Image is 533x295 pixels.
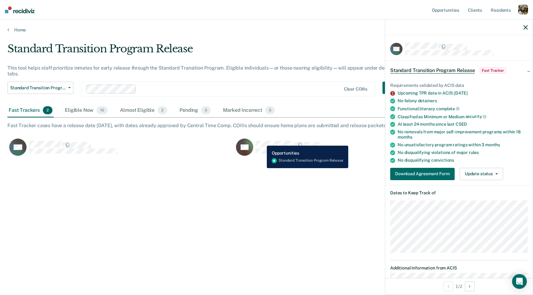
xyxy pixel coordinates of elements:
[398,142,528,147] div: No unsatisfactory program ratings within 3
[10,85,66,91] span: Standard Transition Program Release
[398,106,528,111] div: Functional literacy
[398,150,528,155] div: No disqualifying violations of major
[178,104,212,117] div: Pending
[7,138,234,163] div: CaseloadOpportunityCell-334891
[456,122,467,127] span: CSED
[7,42,407,60] div: Standard Transition Program Release
[158,106,167,114] span: 2
[7,65,407,77] div: This tool helps staff prioritize inmates for early release through the Standard Transition Progra...
[390,83,528,88] div: Requirements validated by ACIS data
[398,158,528,163] div: No disqualifying
[43,106,52,114] span: 2
[385,61,533,80] div: Standard Transition Program ReleaseFast Tracker
[398,129,528,140] div: No removals from major self-improvement programs within 18
[390,168,455,180] button: Download Agreement Form
[385,278,533,294] div: 1 / 2
[5,6,35,13] img: Recidiviz
[390,190,528,196] dt: Dates to Keep Track of
[7,123,526,128] div: Fast Tracker cases have a release date [DATE], with dates already approved by Central Time Comp. ...
[465,281,475,291] button: Next Opportunity
[398,91,528,96] div: Upcoming TPR date in ACIS: [DATE]
[398,135,412,139] span: months
[390,67,475,74] span: Standard Transition Program Release
[431,158,454,163] span: convictions
[398,98,528,103] div: No felony
[7,104,54,117] div: Fast Trackers
[512,274,527,289] div: Open Intercom Messenger
[97,106,108,114] span: 10
[460,168,503,180] button: Update status
[265,106,275,114] span: 0
[222,104,276,117] div: Marked Incorrect
[398,122,528,127] div: At least 24 months since last
[436,106,460,111] span: complete
[119,104,168,117] div: Almost Eligible
[7,27,526,33] a: Home
[485,142,500,147] span: months
[465,114,487,119] span: security
[390,168,457,180] a: Download Agreement Form
[344,87,367,92] div: Clear COIIIs
[234,138,461,163] div: CaseloadOpportunityCell-2282857
[201,106,211,114] span: 0
[469,150,479,155] span: rules
[480,67,506,74] span: Fast Tracker
[390,265,528,271] dt: Additional Information from ACIS
[64,104,109,117] div: Eligible Now
[443,281,453,291] button: Previous Opportunity
[418,98,437,103] span: detainers
[398,114,528,119] div: Classified as Minimum or Medium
